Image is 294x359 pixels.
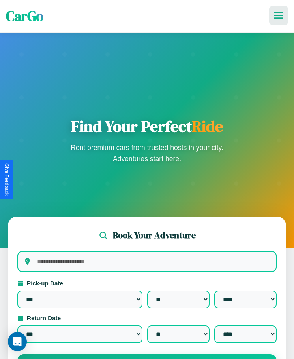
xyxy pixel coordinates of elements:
span: CarGo [6,7,43,26]
span: Ride [192,116,223,137]
p: Rent premium cars from trusted hosts in your city. Adventures start here. [68,142,226,164]
div: Open Intercom Messenger [8,332,27,351]
label: Return Date [17,315,277,321]
h2: Book Your Adventure [113,229,196,241]
label: Pick-up Date [17,280,277,287]
div: Give Feedback [4,163,9,196]
h1: Find Your Perfect [68,117,226,136]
